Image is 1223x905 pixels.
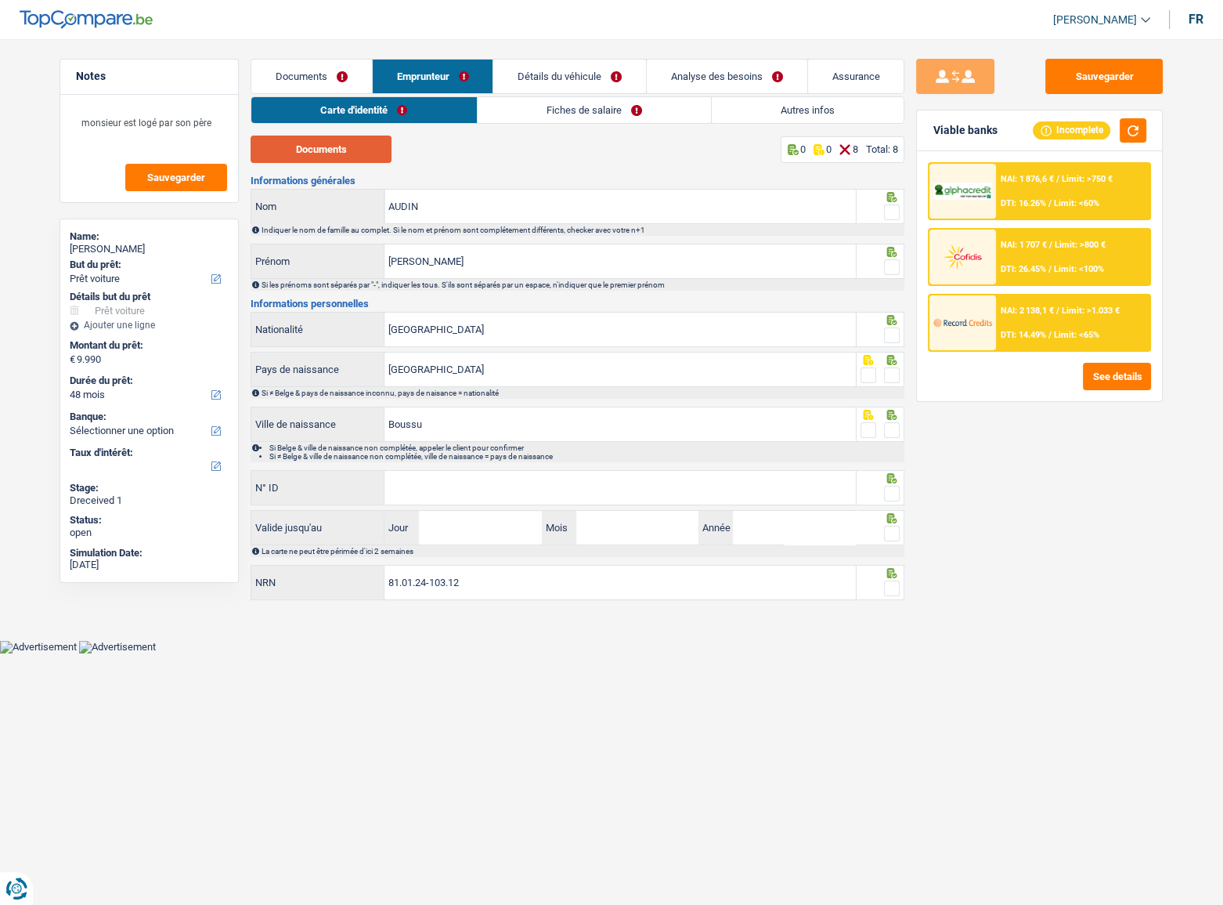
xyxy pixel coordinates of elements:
[1055,240,1106,250] span: Limit: >800 €
[1001,240,1047,250] span: NAI: 1 707 €
[269,443,903,452] li: Si Belge & ville de naissance non complétée, appeler le client pour confirmer
[1049,240,1052,250] span: /
[262,226,903,234] div: Indiquer le nom de famille au complet. Si le nom et prénom sont complétement différents, checker ...
[865,143,897,155] div: Total: 8
[384,511,419,545] label: Jour
[698,511,733,545] label: Année
[1048,198,1052,208] span: /
[251,97,476,123] a: Carte d'identité
[733,511,855,545] input: AAAA
[1045,59,1163,94] button: Sauvegarder
[251,60,372,93] a: Documents
[1056,174,1059,184] span: /
[493,60,646,93] a: Détails du véhicule
[419,511,541,545] input: JJ
[1001,198,1046,208] span: DTI: 16.26%
[384,313,856,346] input: Belgique
[1001,264,1046,274] span: DTI: 26.45%
[1062,306,1120,316] span: Limit: >1.033 €
[808,60,904,93] a: Assurance
[251,471,384,505] label: N° ID
[1001,330,1046,340] span: DTI: 14.49%
[1062,174,1113,184] span: Limit: >750 €
[251,566,384,599] label: NRN
[70,230,229,243] div: Name:
[933,124,997,137] div: Viable banks
[262,281,903,289] div: Si les prénoms sont séparés par "-", indiquer les tous. S'ils sont séparés par un espace, n'indiq...
[70,259,225,271] label: But du prêt:
[70,494,229,507] div: Dreceived 1
[262,547,903,556] div: La carte ne peut être périmée d'ici 2 semaines
[1053,13,1137,27] span: [PERSON_NAME]
[1083,363,1151,390] button: See details
[70,243,229,255] div: [PERSON_NAME]
[251,244,384,278] label: Prénom
[70,320,229,331] div: Ajouter une ligne
[1056,306,1059,316] span: /
[373,60,493,93] a: Emprunteur
[1033,121,1110,139] div: Incomplete
[70,482,229,494] div: Stage:
[1054,264,1104,274] span: Limit: <100%
[251,190,384,223] label: Nom
[70,411,225,423] label: Banque:
[384,566,856,599] input: 12.12.12-123.12
[384,471,856,505] input: 590-1234567-89
[933,242,991,271] img: Cofidis
[76,70,222,83] h5: Notes
[251,516,384,541] label: Valide jusqu'au
[1189,12,1203,27] div: fr
[1001,306,1054,316] span: NAI: 2 138,1 €
[800,143,806,155] p: 0
[70,375,225,387] label: Durée du prêt:
[1054,198,1099,208] span: Limit: <60%
[251,299,904,309] h3: Informations personnelles
[70,527,229,539] div: open
[251,176,904,186] h3: Informations générales
[70,514,229,527] div: Status:
[933,308,991,337] img: Record Credits
[251,313,384,346] label: Nationalité
[262,389,903,397] div: Si ≠ Belge & pays de naissance inconnu, pays de naisance = nationalité
[576,511,698,545] input: MM
[1048,330,1052,340] span: /
[647,60,807,93] a: Analyse des besoins
[384,353,856,386] input: Belgique
[852,143,857,155] p: 8
[1001,174,1054,184] span: NAI: 1 876,6 €
[542,511,576,545] label: Mois
[933,183,991,201] img: AlphaCredit
[147,172,205,183] span: Sauvegarder
[251,136,391,163] button: Documents
[70,339,225,352] label: Montant du prêt:
[478,97,711,123] a: Fiches de salaire
[712,97,904,123] a: Autres infos
[1048,264,1052,274] span: /
[70,547,229,559] div: Simulation Date:
[826,143,832,155] p: 0
[251,407,384,441] label: Ville de naissance
[1041,7,1150,33] a: [PERSON_NAME]
[251,353,384,386] label: Pays de naissance
[70,291,229,303] div: Détails but du prêt
[70,559,229,571] div: [DATE]
[70,447,225,459] label: Taux d'intérêt:
[125,164,227,191] button: Sauvegarder
[70,353,75,366] span: €
[269,452,903,461] li: Si ≠ Belge & ville de naissance non complétée, ville de naissance = pays de naissance
[1054,330,1099,340] span: Limit: <65%
[20,10,153,29] img: TopCompare Logo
